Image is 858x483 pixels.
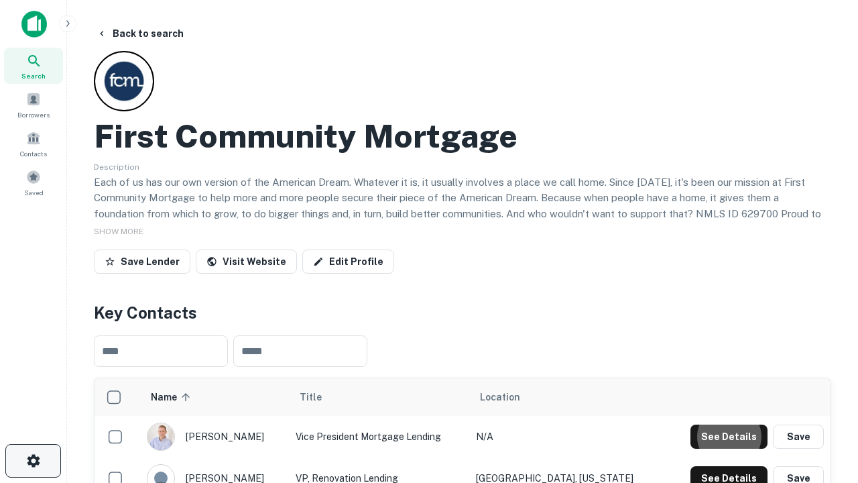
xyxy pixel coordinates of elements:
[24,187,44,198] span: Saved
[94,227,143,236] span: SHOW MORE
[4,125,63,162] a: Contacts
[480,389,520,405] span: Location
[140,378,289,416] th: Name
[4,87,63,123] a: Borrowers
[94,250,190,274] button: Save Lender
[151,389,194,405] span: Name
[21,70,46,81] span: Search
[147,423,174,450] img: 1520878720083
[91,21,189,46] button: Back to search
[773,425,824,449] button: Save
[94,301,831,325] h4: Key Contacts
[4,164,63,201] a: Saved
[147,423,282,451] div: [PERSON_NAME]
[94,117,517,156] h2: First Community Mortgage
[4,48,63,84] a: Search
[94,174,831,237] p: Each of us has our own version of the American Dream. Whatever it is, it usually involves a place...
[690,425,768,449] button: See Details
[94,162,139,172] span: Description
[469,378,664,416] th: Location
[791,333,858,397] iframe: Chat Widget
[21,11,47,38] img: capitalize-icon.png
[20,148,47,159] span: Contacts
[302,250,394,274] a: Edit Profile
[289,378,469,416] th: Title
[196,250,297,274] a: Visit Website
[17,109,50,120] span: Borrowers
[469,416,664,458] td: N/A
[289,416,469,458] td: Vice President Mortgage Lending
[300,389,339,405] span: Title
